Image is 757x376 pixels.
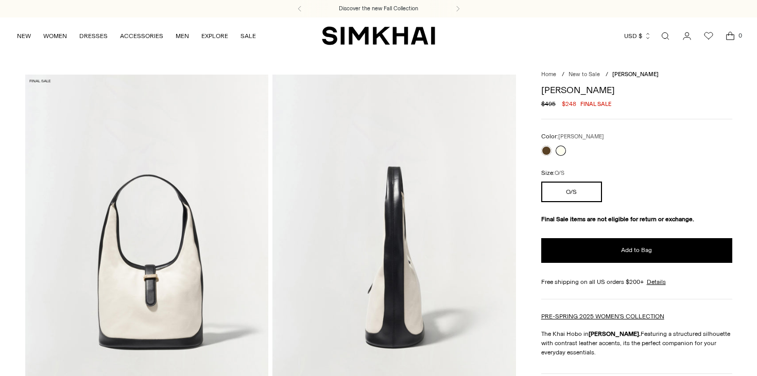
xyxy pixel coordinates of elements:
s: $495 [541,99,556,109]
a: SALE [240,25,256,47]
a: Wishlist [698,26,719,46]
h1: [PERSON_NAME] [541,85,732,95]
a: Discover the new Fall Collection [339,5,418,13]
div: / [606,70,608,79]
a: DRESSES [79,25,108,47]
label: Color: [541,132,604,141]
span: O/S [555,170,564,176]
a: WOMEN [43,25,67,47]
label: Size: [541,168,564,178]
button: Add to Bag [541,238,732,263]
a: NEW [17,25,31,47]
span: $248 [562,99,576,109]
a: SIMKHAI [322,26,435,46]
span: [PERSON_NAME] [558,133,604,140]
nav: breadcrumbs [541,70,732,79]
a: Home [541,71,556,78]
a: Details [647,277,666,287]
span: 0 [735,31,745,40]
a: Open cart modal [720,26,741,46]
a: Open search modal [655,26,676,46]
strong: [PERSON_NAME]. [589,330,641,337]
a: New to Sale [569,71,600,78]
button: USD $ [624,25,651,47]
strong: Final Sale items are not eligible for return or exchange. [541,216,694,223]
div: / [562,70,564,79]
span: [PERSON_NAME] [612,71,659,78]
a: MEN [176,25,189,47]
div: Free shipping on all US orders $200+ [541,277,732,287]
a: ACCESSORIES [120,25,163,47]
a: Go to the account page [677,26,697,46]
span: Add to Bag [621,246,652,255]
a: EXPLORE [201,25,228,47]
button: O/S [541,182,602,202]
p: The Khai Hobo in Featuring a structured silhouette with contrast leather accents, its the perfect... [541,329,732,357]
a: PRE-SPRING 2025 WOMEN'S COLLECTION [541,313,664,320]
